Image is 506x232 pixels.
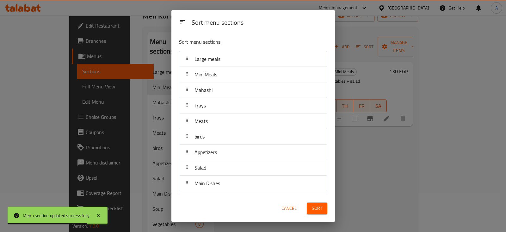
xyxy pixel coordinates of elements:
[312,204,322,212] span: Sort
[179,160,327,176] div: Salad
[194,194,205,203] span: Soup
[23,212,90,219] div: Menu section updated successfully
[179,51,327,67] div: Large meals
[179,67,327,82] div: Mini Meals
[179,176,327,191] div: Main Dishes
[194,54,220,64] span: Large meals
[194,178,220,188] span: Main Dishes
[179,129,327,145] div: birds
[194,85,213,95] span: Mahashi
[194,147,217,157] span: Appetizers
[179,145,327,160] div: Appetizers
[179,82,327,98] div: Mahashi
[194,70,217,79] span: Mini Meals
[194,101,206,110] span: Trays
[307,203,327,214] button: Sort
[194,163,206,172] span: Salad
[189,16,330,30] div: Sort menu sections
[179,38,297,46] p: Sort menu sections
[179,113,327,129] div: Meats
[194,132,205,141] span: birds
[179,191,327,207] div: Soup
[194,116,208,126] span: Meats
[279,203,299,214] button: Cancel
[281,204,297,212] span: Cancel
[179,98,327,113] div: Trays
